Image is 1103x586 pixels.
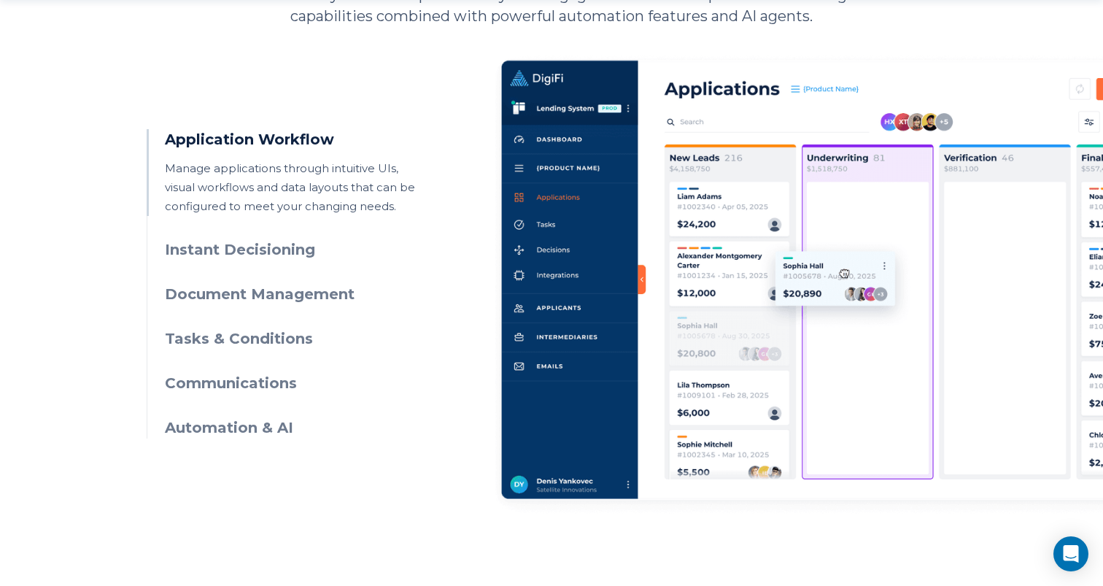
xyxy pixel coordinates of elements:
h3: Application Workflow [165,129,430,150]
div: Open Intercom Messenger [1053,536,1088,571]
h3: Instant Decisioning [165,239,430,261]
h3: Automation & AI [165,417,430,439]
h3: Document Management [165,284,430,305]
h3: Communications [165,373,430,394]
h3: Tasks & Conditions [165,328,430,350]
p: Manage applications through intuitive UIs, visual workflows and data layouts that can be configur... [165,159,430,216]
